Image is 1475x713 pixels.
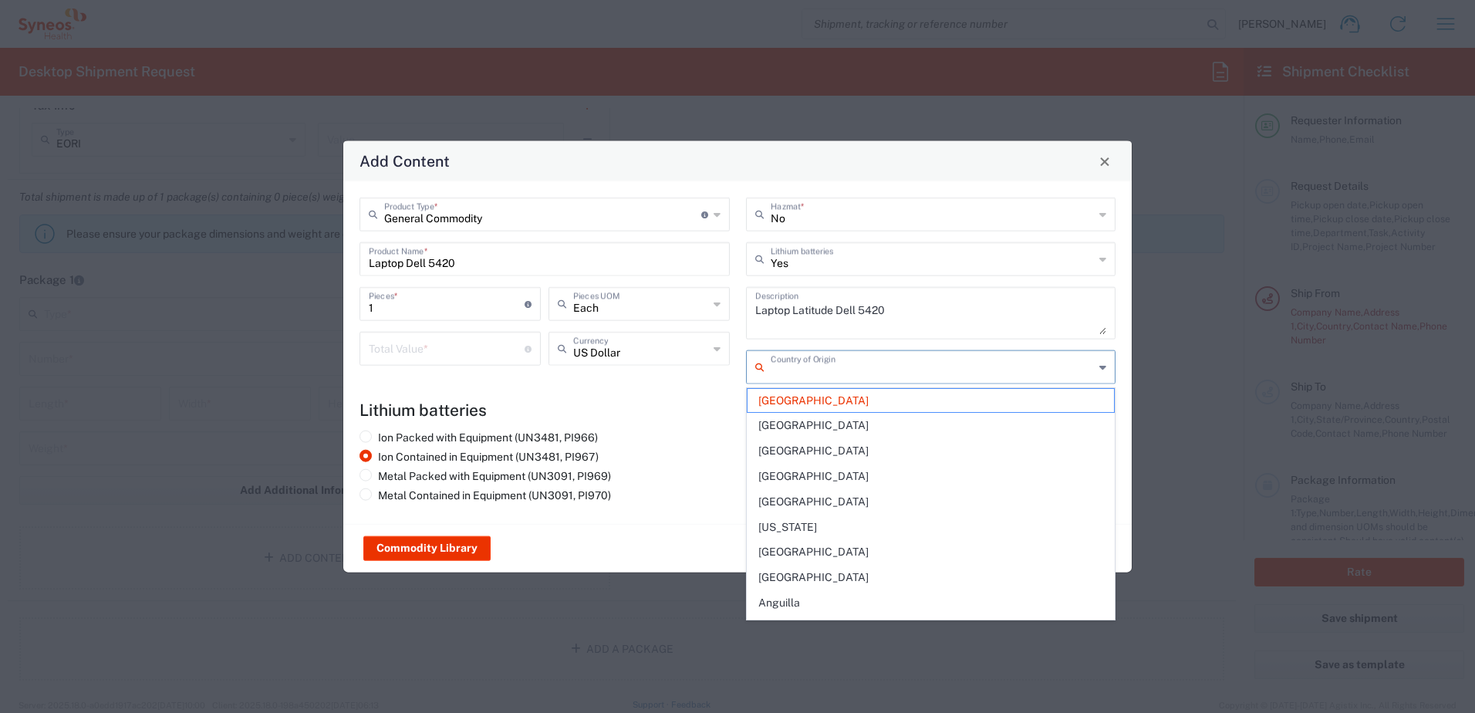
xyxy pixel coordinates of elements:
[748,439,1115,463] span: [GEOGRAPHIC_DATA]
[748,515,1115,539] span: [US_STATE]
[359,400,1116,420] h4: Lithium batteries
[748,540,1115,564] span: [GEOGRAPHIC_DATA]
[359,488,611,502] label: Metal Contained in Equipment (UN3091, PI970)
[359,450,599,464] label: Ion Contained in Equipment (UN3481, PI967)
[748,414,1115,438] span: [GEOGRAPHIC_DATA]
[748,566,1115,590] span: [GEOGRAPHIC_DATA]
[363,536,491,561] button: Commodity Library
[748,490,1115,514] span: [GEOGRAPHIC_DATA]
[748,389,1115,413] span: [GEOGRAPHIC_DATA]
[748,465,1115,488] span: [GEOGRAPHIC_DATA]
[359,469,611,483] label: Metal Packed with Equipment (UN3091, PI969)
[748,617,1115,640] span: [GEOGRAPHIC_DATA]
[1094,150,1116,172] button: Close
[359,150,450,172] h4: Add Content
[748,591,1115,615] span: Anguilla
[359,431,598,444] label: Ion Packed with Equipment (UN3481, PI966)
